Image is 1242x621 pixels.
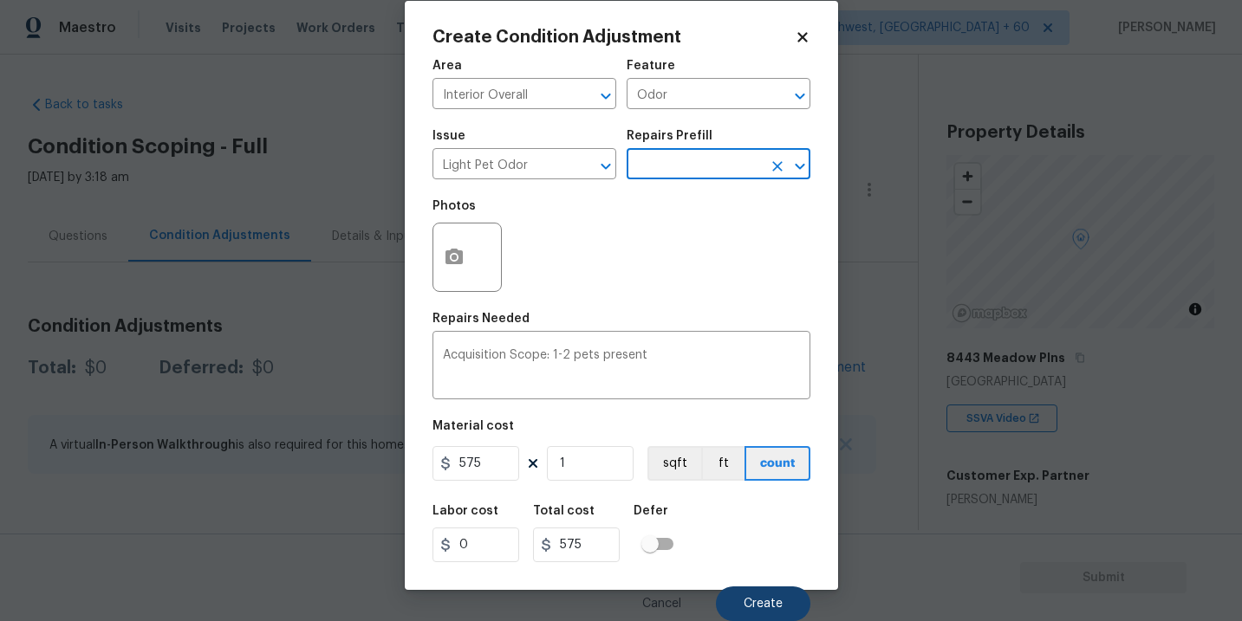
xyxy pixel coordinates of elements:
h5: Labor cost [432,505,498,517]
h5: Defer [634,505,668,517]
button: ft [701,446,745,481]
button: sqft [647,446,701,481]
h5: Area [432,60,462,72]
h5: Feature [627,60,675,72]
button: Create [716,586,810,621]
h5: Total cost [533,505,595,517]
textarea: Acquisition Scope: 1-2 pets present [443,349,800,385]
span: Create [744,598,783,611]
button: count [745,446,810,481]
button: Open [594,84,618,108]
h5: Repairs Prefill [627,130,712,142]
h5: Photos [432,200,476,212]
h5: Material cost [432,420,514,432]
button: Open [788,84,812,108]
h2: Create Condition Adjustment [432,29,795,46]
button: Open [594,154,618,178]
span: Cancel [642,598,681,611]
h5: Repairs Needed [432,313,530,325]
h5: Issue [432,130,465,142]
button: Open [788,154,812,178]
button: Clear [765,154,790,178]
button: Cancel [614,586,709,621]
